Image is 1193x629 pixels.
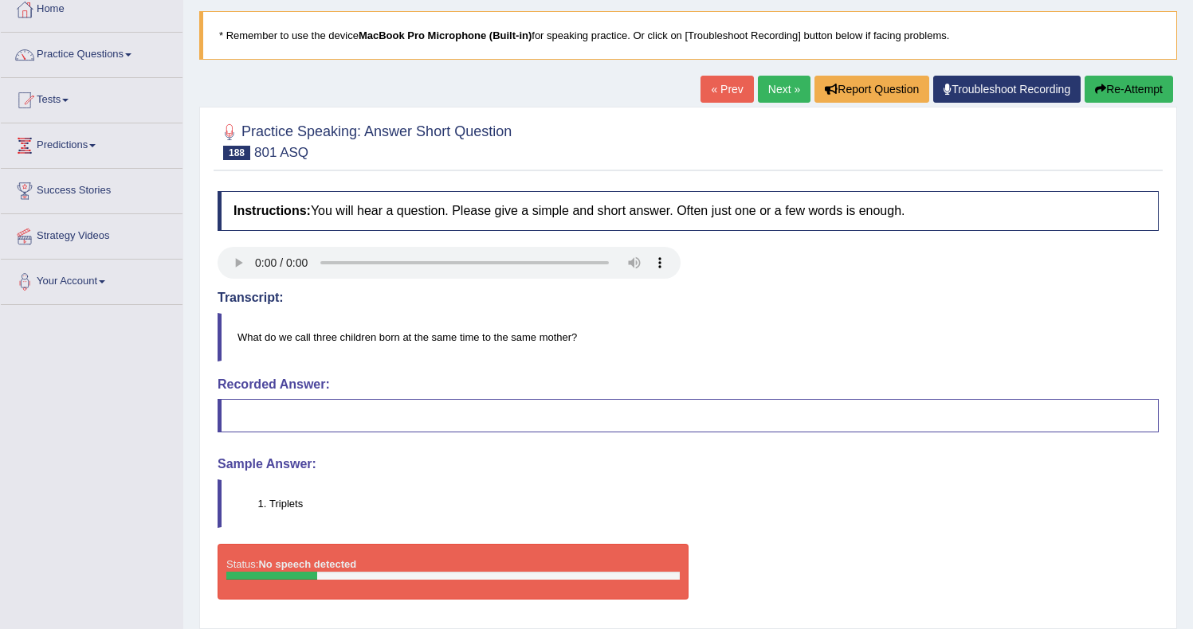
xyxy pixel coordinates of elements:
a: « Prev [700,76,753,103]
h4: You will hear a question. Please give a simple and short answer. Often just one or a few words is... [218,191,1159,231]
a: Strategy Videos [1,214,182,254]
h4: Transcript: [218,291,1159,305]
a: Tests [1,78,182,118]
h2: Practice Speaking: Answer Short Question [218,120,512,160]
a: Predictions [1,123,182,163]
a: Your Account [1,260,182,299]
b: Instructions: [233,204,311,217]
li: Triplets [269,496,1158,511]
strong: No speech detected [258,558,356,570]
blockquote: What do we call three children born at the same time to the same mother? [218,313,1159,361]
h4: Sample Answer: [218,457,1159,471]
small: 801 ASQ [254,145,308,160]
blockquote: * Remember to use the device for speaking practice. Or click on [Troubleshoot Recording] button b... [199,11,1177,60]
a: Next » [758,76,810,103]
div: Status: [218,544,689,600]
h4: Recorded Answer: [218,377,1159,392]
span: 188 [223,146,250,160]
b: MacBook Pro Microphone (Built-in) [359,29,532,41]
button: Re-Attempt [1085,76,1173,103]
a: Troubleshoot Recording [933,76,1081,103]
a: Practice Questions [1,33,182,72]
a: Success Stories [1,169,182,209]
button: Report Question [814,76,929,103]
